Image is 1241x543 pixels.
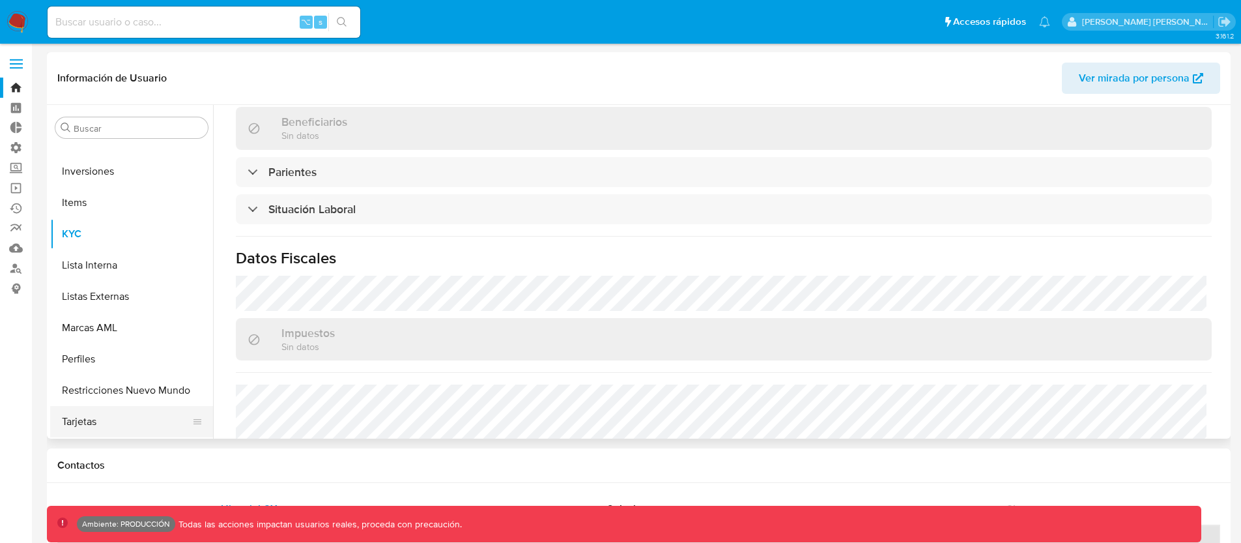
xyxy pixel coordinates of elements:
button: Tarjetas [50,406,203,437]
span: Soluciones [607,501,659,516]
button: search-icon [328,13,355,31]
h3: Beneficiarios [281,115,347,129]
button: KYC [50,218,213,250]
h1: Datos Fiscales [236,248,1212,268]
div: BeneficiariosSin datos [236,107,1212,149]
div: ImpuestosSin datos [236,318,1212,360]
span: ⌥ [301,16,311,28]
div: Parientes [236,157,1212,187]
p: Sin datos [281,340,335,353]
h1: Contactos [57,459,1220,472]
span: Accesos rápidos [953,15,1026,29]
h1: Información de Usuario [57,72,167,85]
button: Items [50,187,213,218]
span: s [319,16,322,28]
p: Todas las acciones impactan usuarios reales, proceda con precaución. [175,518,462,531]
a: Salir [1218,15,1231,29]
button: Ver mirada por persona [1062,63,1220,94]
button: Inversiones [50,156,213,187]
input: Buscar [74,123,203,134]
button: Restricciones Nuevo Mundo [50,375,213,406]
button: Perfiles [50,344,213,375]
button: Listas Externas [50,281,213,312]
p: victor.david@mercadolibre.com.co [1082,16,1214,28]
p: Ambiente: PRODUCCIÓN [82,521,170,527]
input: Buscar usuario o caso... [48,14,360,31]
h3: Situación Laboral [268,202,356,216]
h3: Impuestos [281,326,335,340]
span: Historial CX [221,501,278,516]
span: Chat [1006,501,1028,516]
span: Ver mirada por persona [1079,63,1190,94]
button: Marcas AML [50,312,213,344]
button: Lista Interna [50,250,213,281]
button: Buscar [61,123,71,133]
p: Sin datos [281,129,347,141]
h3: Parientes [268,165,317,179]
a: Notificaciones [1039,16,1050,27]
div: Situación Laboral [236,194,1212,224]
